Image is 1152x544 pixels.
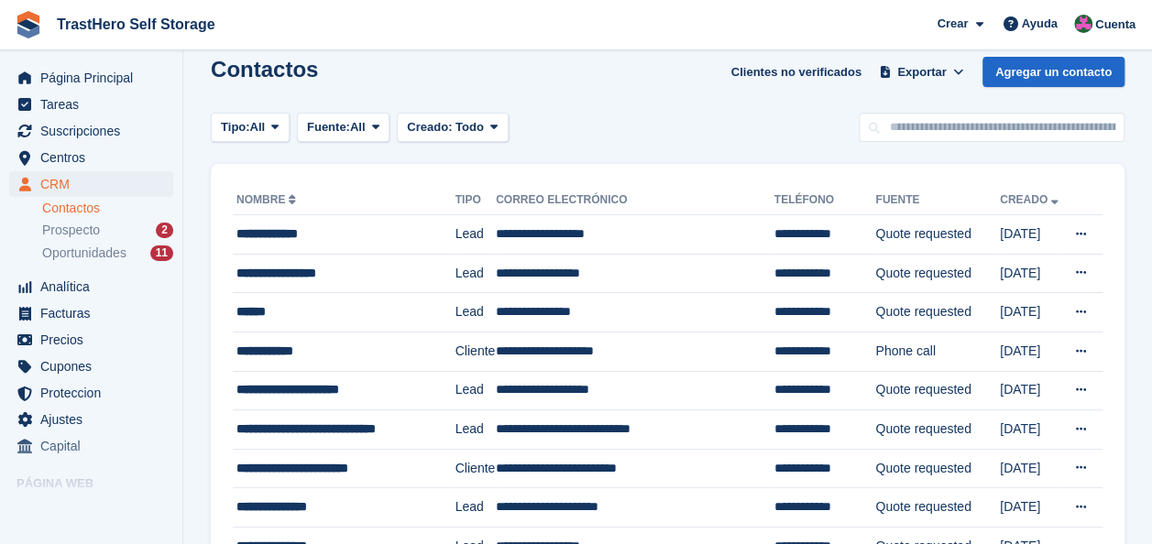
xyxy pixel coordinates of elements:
td: Quote requested [875,449,1000,488]
th: Correo electrónico [496,186,774,215]
a: menu [9,118,173,144]
td: Lead [455,215,496,255]
div: 11 [150,245,173,261]
button: Creado: Todo [397,113,508,143]
span: Fuente: [307,118,350,136]
button: Fuente: All [297,113,389,143]
span: Analítica [40,274,150,299]
td: [DATE] [1000,254,1063,293]
td: Quote requested [875,410,1000,450]
a: Prospecto 2 [42,221,173,240]
a: Creado [1000,193,1062,206]
a: Oportunidades 11 [42,244,173,263]
td: Quote requested [875,254,1000,293]
td: Lead [455,254,496,293]
span: Suscripciones [40,118,150,144]
a: Contactos [42,200,173,217]
a: TrastHero Self Storage [49,9,223,39]
a: Agregar un contacto [982,57,1125,87]
span: All [250,118,266,136]
a: menu [9,92,173,117]
span: Página Principal [40,65,150,91]
div: 2 [156,223,173,238]
td: Quote requested [875,371,1000,410]
img: Marua Grioui [1074,15,1092,33]
td: [DATE] [1000,488,1063,528]
span: Ayuda [1022,15,1058,33]
td: Quote requested [875,215,1000,255]
td: Lead [455,410,496,450]
a: Clientes no verificados [724,57,869,87]
span: Precios [40,327,150,353]
a: Nombre [236,193,300,206]
span: Exportar [897,63,946,82]
a: menu [9,300,173,326]
td: [DATE] [1000,371,1063,410]
span: Cupones [40,354,150,379]
span: Tareas [40,92,150,117]
span: Prospecto [42,222,100,239]
span: Todo [455,120,484,134]
a: Vista previa de la tienda [151,499,173,521]
td: [DATE] [1000,332,1063,371]
td: Lead [455,371,496,410]
td: [DATE] [1000,410,1063,450]
span: Facturas [40,300,150,326]
a: menu [9,65,173,91]
a: menu [9,274,173,299]
a: menu [9,407,173,432]
th: Teléfono [774,186,876,215]
span: Cuenta [1095,16,1136,34]
a: menu [9,171,173,197]
a: menu [9,327,173,353]
span: Creado: [407,120,452,134]
span: Crear [937,15,968,33]
td: Quote requested [875,488,1000,528]
th: Fuente [875,186,1000,215]
span: CRM [40,171,150,197]
td: [DATE] [1000,215,1063,255]
img: stora-icon-8386f47178a22dfd0bd8f6a31ec36ba5ce8667c1dd55bd0f319d3a0aa187defe.svg [15,11,42,38]
span: Capital [40,433,150,459]
button: Exportar [876,57,968,87]
td: Cliente [455,449,496,488]
button: Tipo: All [211,113,290,143]
h1: Contactos [211,57,318,82]
td: Quote requested [875,293,1000,332]
a: menu [9,145,173,170]
a: menu [9,354,173,379]
span: Tipo: [221,118,250,136]
td: Phone call [875,332,1000,371]
a: menu [9,380,173,406]
td: Lead [455,488,496,528]
td: [DATE] [1000,293,1063,332]
td: [DATE] [1000,449,1063,488]
a: menu [9,433,173,459]
span: Oportunidades [42,245,126,262]
span: Página web [16,474,182,493]
td: Cliente [455,332,496,371]
th: Tipo [455,186,496,215]
span: All [350,118,366,136]
span: página web [40,497,150,523]
a: menú [9,497,173,523]
span: Centros [40,145,150,170]
span: Proteccion [40,380,150,406]
td: Lead [455,293,496,332]
span: Ajustes [40,407,150,432]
